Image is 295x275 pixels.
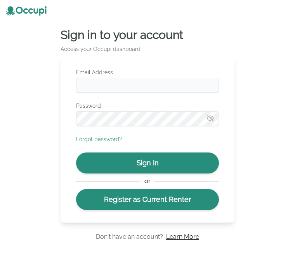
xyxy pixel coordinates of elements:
[141,177,154,186] span: or
[61,45,234,53] p: Access your Occupi dashboard
[76,152,219,173] button: Sign In
[76,135,122,143] button: Forgot password?
[76,68,219,76] label: Email Address
[61,28,234,42] h2: Sign in to your account
[166,232,199,242] a: Learn More
[76,189,219,210] a: Register as Current Renter
[96,232,163,242] p: Don't have an account?
[76,102,219,110] label: Password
